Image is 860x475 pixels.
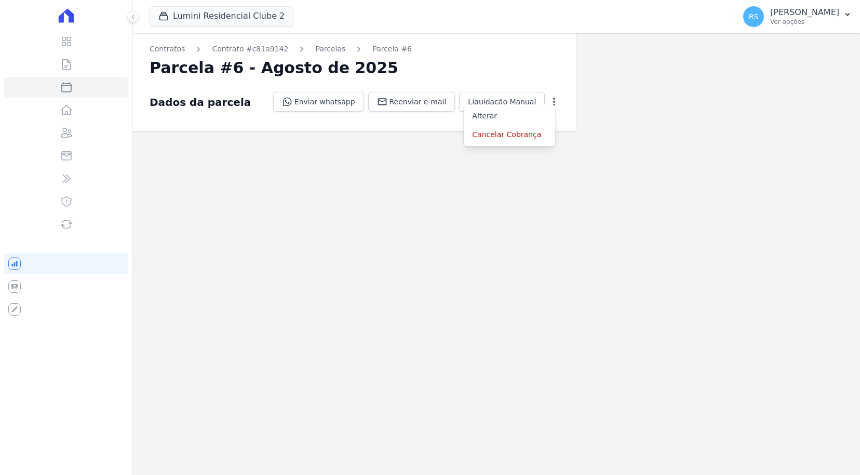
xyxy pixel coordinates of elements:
[315,44,345,55] a: Parcelas
[150,96,251,108] div: Dados da parcela
[150,6,293,26] button: Lumini Residencial Clube 2
[770,7,839,18] p: [PERSON_NAME]
[464,125,555,144] a: Cancelar Cobrança
[212,44,288,55] a: Contrato #c81a9142
[372,44,412,55] a: Parcela #6
[770,18,839,26] p: Ver opções
[150,44,559,55] nav: Breadcrumb
[389,97,447,107] span: Reenviar e-mail
[735,2,860,31] button: RS [PERSON_NAME] Ver opções
[150,59,398,77] h2: Parcela #6 - Agosto de 2025
[459,92,545,112] a: Liquidação Manual
[368,92,455,112] a: Reenviar e-mail
[464,106,555,125] a: Alterar
[150,44,185,55] a: Contratos
[749,13,759,20] span: RS
[273,92,364,112] a: Enviar whatsapp
[468,97,536,107] span: Liquidação Manual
